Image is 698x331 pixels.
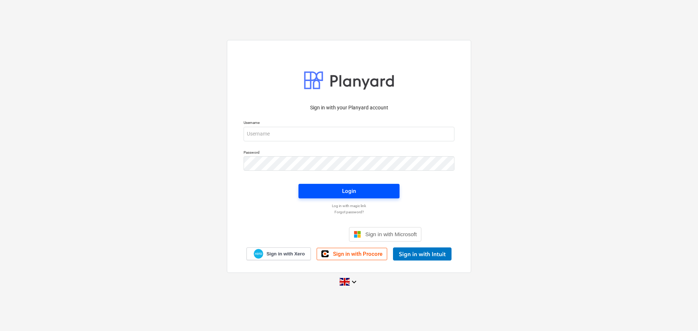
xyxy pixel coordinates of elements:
[246,247,311,260] a: Sign in with Xero
[333,251,382,257] span: Sign in with Procore
[244,104,454,112] p: Sign in with your Planyard account
[342,186,356,196] div: Login
[240,203,458,208] a: Log in with magic link
[254,249,263,259] img: Xero logo
[350,278,358,286] i: keyboard_arrow_down
[240,210,458,214] a: Forgot password?
[354,231,361,238] img: Microsoft logo
[266,251,305,257] span: Sign in with Xero
[298,184,400,198] button: Login
[365,231,417,237] span: Sign in with Microsoft
[244,127,454,141] input: Username
[273,226,347,242] iframe: Sign in with Google Button
[317,248,387,260] a: Sign in with Procore
[244,120,454,126] p: Username
[244,150,454,156] p: Password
